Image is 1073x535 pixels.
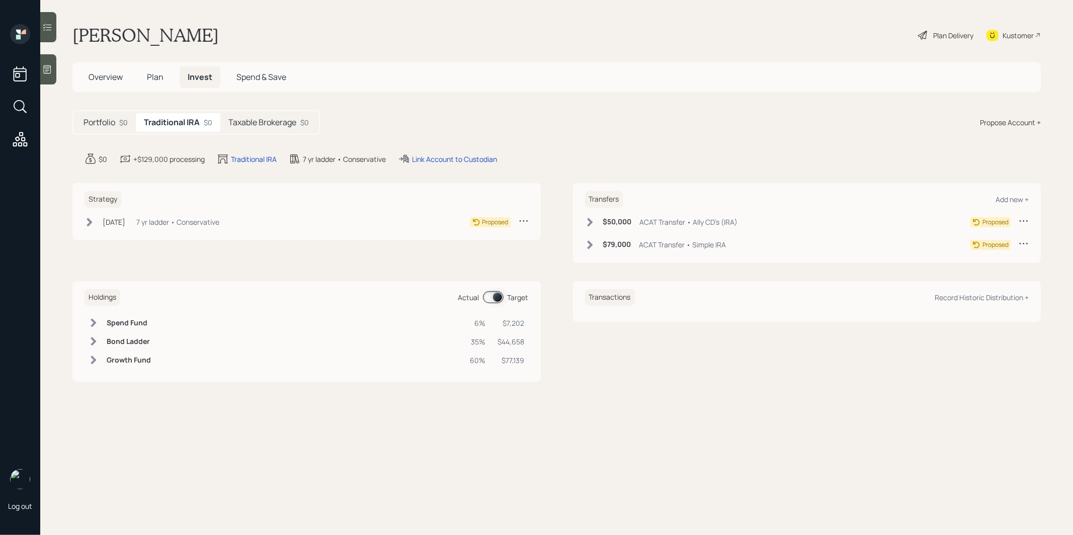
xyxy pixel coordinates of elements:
[508,292,529,303] div: Target
[188,71,212,82] span: Invest
[10,469,30,489] img: treva-nostdahl-headshot.png
[412,154,497,164] div: Link Account to Custodian
[458,292,479,303] div: Actual
[99,154,107,164] div: $0
[1003,30,1034,41] div: Kustomer
[103,217,125,227] div: [DATE]
[303,154,386,164] div: 7 yr ladder • Conservative
[236,71,286,82] span: Spend & Save
[585,191,623,208] h6: Transfers
[204,117,212,128] div: $0
[980,117,1041,128] div: Propose Account +
[228,118,296,127] h5: Taxable Brokerage
[935,293,1029,302] div: Record Historic Distribution +
[982,218,1009,227] div: Proposed
[85,191,121,208] h6: Strategy
[640,217,738,227] div: ACAT Transfer • Ally CD's (IRA)
[498,318,525,328] div: $7,202
[147,71,163,82] span: Plan
[470,336,486,347] div: 35%
[470,355,486,366] div: 60%
[84,118,115,127] h5: Portfolio
[996,195,1029,204] div: Add new +
[107,319,151,327] h6: Spend Fund
[982,240,1009,249] div: Proposed
[72,24,219,46] h1: [PERSON_NAME]
[482,218,509,227] div: Proposed
[8,501,32,511] div: Log out
[133,154,205,164] div: +$129,000 processing
[85,289,120,306] h6: Holdings
[603,240,631,249] h6: $79,000
[136,217,219,227] div: 7 yr ladder • Conservative
[89,71,123,82] span: Overview
[639,239,726,250] div: ACAT Transfer • Simple IRA
[119,117,128,128] div: $0
[933,30,973,41] div: Plan Delivery
[603,218,632,226] h6: $50,000
[300,117,309,128] div: $0
[498,355,525,366] div: $77,139
[231,154,277,164] div: Traditional IRA
[107,356,151,365] h6: Growth Fund
[585,289,635,306] h6: Transactions
[470,318,486,328] div: 6%
[498,336,525,347] div: $44,658
[107,337,151,346] h6: Bond Ladder
[144,118,200,127] h5: Traditional IRA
